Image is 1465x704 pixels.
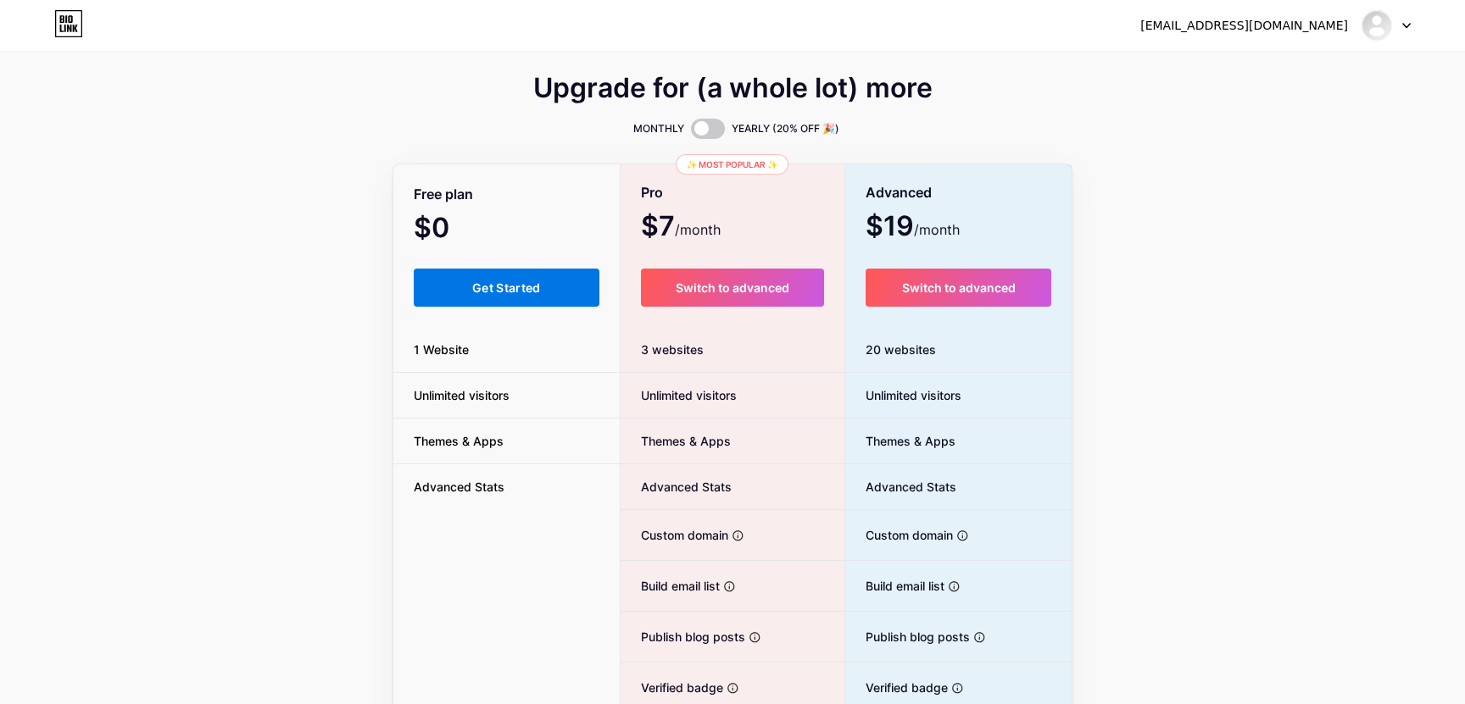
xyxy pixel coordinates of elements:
span: /month [675,219,721,240]
button: Switch to advanced [866,269,1051,307]
span: Themes & Apps [621,432,731,450]
span: Build email list [845,577,944,595]
span: YEARLY (20% OFF 🎉) [732,120,839,137]
span: Unlimited visitors [845,386,961,404]
span: Unlimited visitors [621,386,737,404]
span: Advanced Stats [621,478,732,496]
div: 3 websites [621,327,845,373]
span: Free plan [414,180,473,209]
span: Custom domain [845,526,953,544]
span: Build email list [621,577,720,595]
span: $7 [641,216,721,240]
span: Publish blog posts [845,628,970,646]
span: Advanced Stats [393,478,525,496]
button: Switch to advanced [641,269,825,307]
span: Verified badge [845,679,948,696]
div: [EMAIL_ADDRESS][DOMAIN_NAME] [1140,17,1348,35]
span: /month [914,219,960,240]
span: Upgrade for (a whole lot) more [533,78,933,98]
span: Advanced [866,178,932,208]
span: Publish blog posts [621,628,745,646]
span: $19 [866,216,960,240]
span: 1 Website [393,341,489,358]
span: Themes & Apps [393,432,524,450]
span: Get Started [472,280,541,295]
span: Switch to advanced [676,280,789,295]
button: Get Started [414,269,599,307]
span: Unlimited visitors [393,386,530,404]
div: 20 websites [845,327,1072,373]
span: Switch to advanced [902,280,1016,295]
span: MONTHLY [633,120,684,137]
span: $0 [414,218,495,241]
img: mommylounge [1361,9,1393,42]
span: Verified badge [621,679,723,696]
div: ✨ Most popular ✨ [676,154,788,175]
span: Advanced Stats [845,478,956,496]
span: Pro [641,178,663,208]
span: Themes & Apps [845,432,955,450]
span: Custom domain [621,526,728,544]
